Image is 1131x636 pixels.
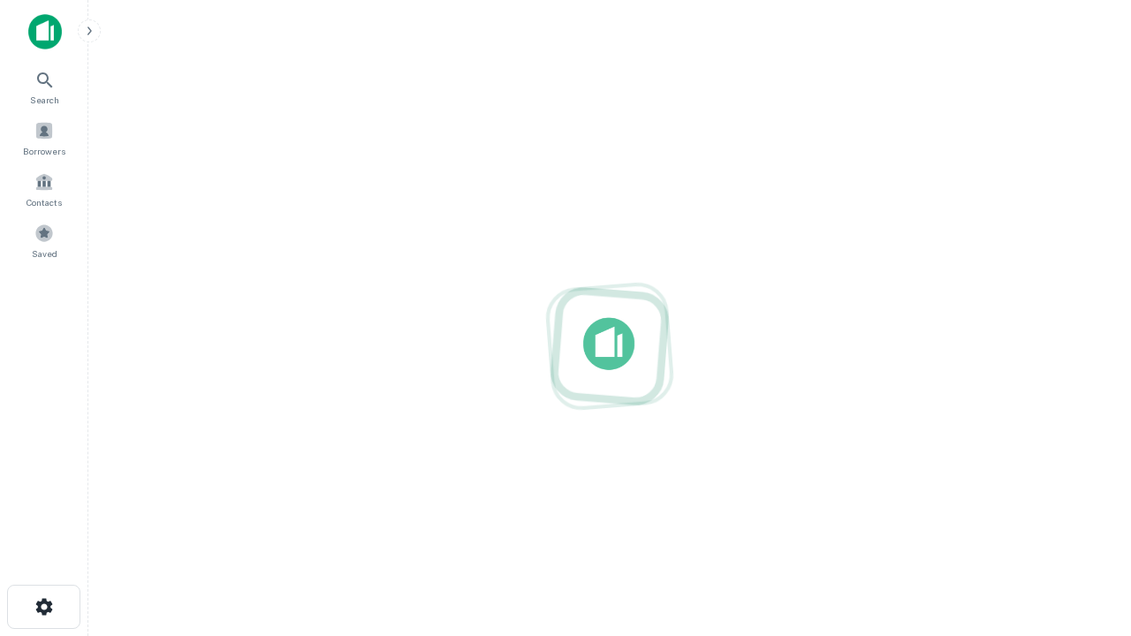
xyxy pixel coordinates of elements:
[5,114,83,162] a: Borrowers
[27,195,62,209] span: Contacts
[30,93,59,107] span: Search
[5,165,83,213] a: Contacts
[5,216,83,264] a: Saved
[23,144,65,158] span: Borrowers
[1043,438,1131,523] iframe: Chat Widget
[32,246,57,261] span: Saved
[28,14,62,49] img: capitalize-icon.png
[5,63,83,110] a: Search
